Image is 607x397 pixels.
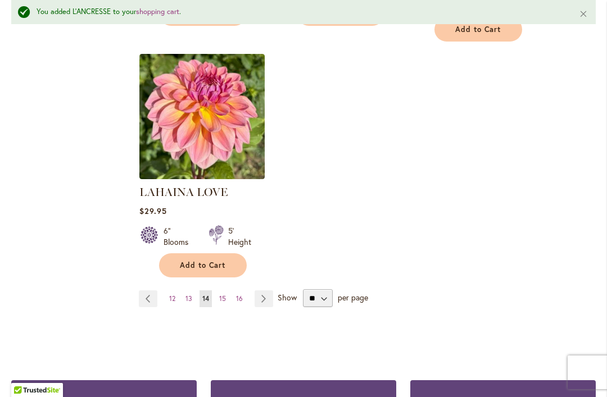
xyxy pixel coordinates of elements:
button: Add to Cart [159,253,247,277]
span: $29.95 [139,206,167,216]
div: 5' Height [228,225,251,248]
span: 16 [236,294,243,303]
a: LAHAINA LOVE [139,171,265,181]
span: 14 [202,294,209,303]
a: 15 [216,290,229,307]
div: You added L'ANCRESSE to your . [37,7,562,17]
span: 15 [219,294,226,303]
span: per page [338,292,368,303]
iframe: Launch Accessibility Center [8,357,40,389]
span: 12 [169,294,175,303]
div: 6" Blooms [164,225,195,248]
button: Add to Cart [434,17,522,42]
a: 12 [166,290,178,307]
img: LAHAINA LOVE [139,54,265,179]
span: Add to Cart [455,25,501,34]
span: 13 [185,294,192,303]
span: Add to Cart [180,261,226,270]
a: shopping cart [136,7,179,16]
a: 16 [233,290,246,307]
a: 13 [183,290,195,307]
a: LAHAINA LOVE [139,185,228,199]
span: Show [278,292,297,303]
